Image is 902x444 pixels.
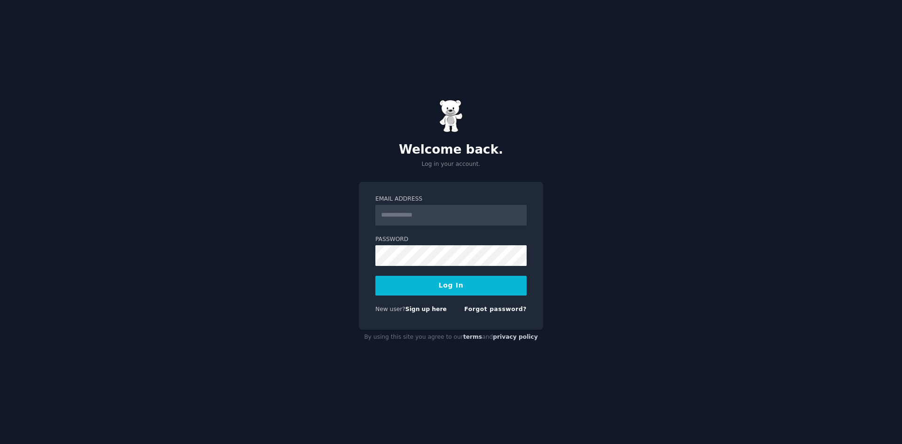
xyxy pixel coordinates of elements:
h2: Welcome back. [359,142,543,157]
label: Email Address [375,195,527,203]
img: Gummy Bear [439,100,463,132]
label: Password [375,235,527,244]
span: New user? [375,306,405,312]
a: Forgot password? [464,306,527,312]
a: privacy policy [493,334,538,340]
button: Log In [375,276,527,296]
a: Sign up here [405,306,447,312]
a: terms [463,334,482,340]
p: Log in your account. [359,160,543,169]
div: By using this site you agree to our and [359,330,543,345]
